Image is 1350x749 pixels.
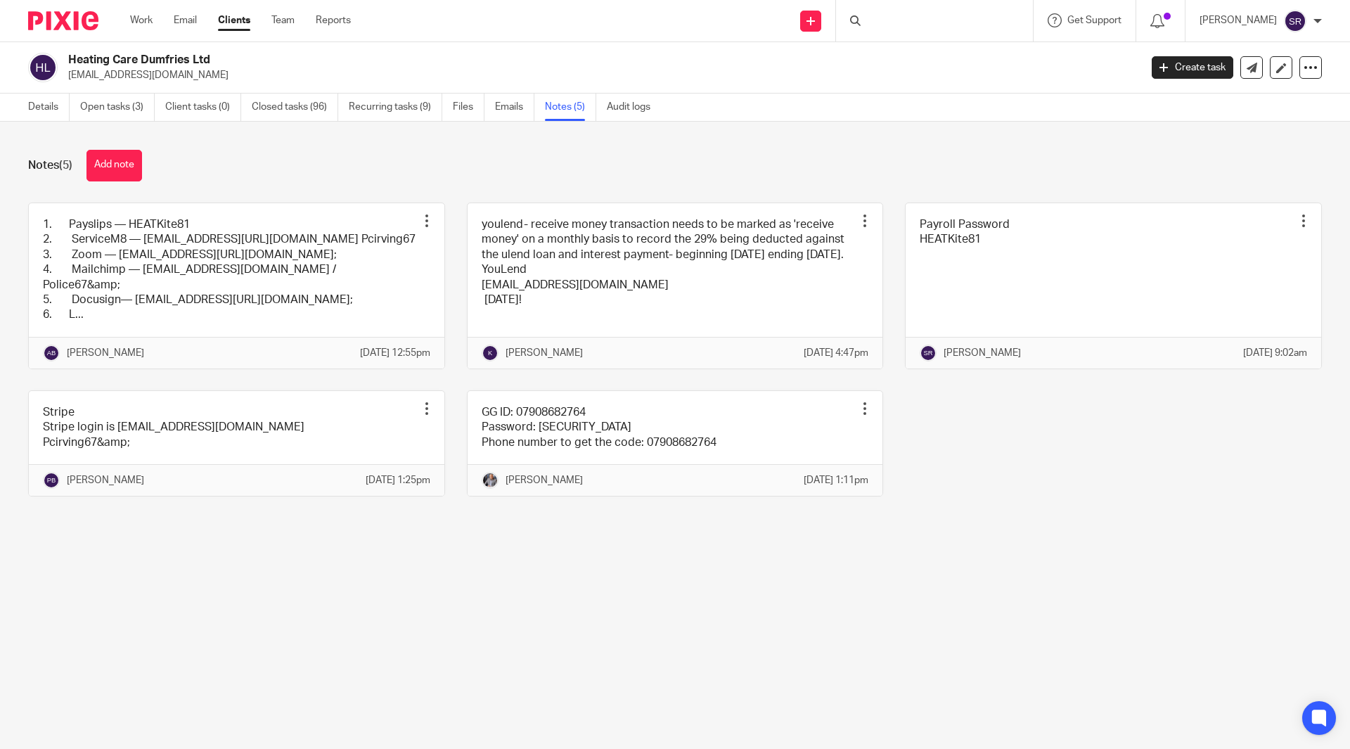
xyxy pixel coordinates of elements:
[366,473,430,487] p: [DATE] 1:25pm
[218,13,250,27] a: Clients
[43,345,60,361] img: svg%3E
[1067,15,1121,25] span: Get Support
[506,346,583,360] p: [PERSON_NAME]
[316,13,351,27] a: Reports
[944,346,1021,360] p: [PERSON_NAME]
[453,94,484,121] a: Files
[86,150,142,181] button: Add note
[68,53,918,68] h2: Heating Care Dumfries Ltd
[804,346,868,360] p: [DATE] 4:47pm
[28,158,72,173] h1: Notes
[252,94,338,121] a: Closed tasks (96)
[59,160,72,171] span: (5)
[482,472,499,489] img: -%20%20-%20studio@ingrained.co.uk%20for%20%20-20220223%20at%20101413%20-%201W1A2026.jpg
[920,345,937,361] img: svg%3E
[174,13,197,27] a: Email
[360,346,430,360] p: [DATE] 12:55pm
[130,13,153,27] a: Work
[1200,13,1277,27] p: [PERSON_NAME]
[28,94,70,121] a: Details
[607,94,661,121] a: Audit logs
[804,473,868,487] p: [DATE] 1:11pm
[43,472,60,489] img: svg%3E
[165,94,241,121] a: Client tasks (0)
[68,68,1131,82] p: [EMAIL_ADDRESS][DOMAIN_NAME]
[545,94,596,121] a: Notes (5)
[67,473,144,487] p: [PERSON_NAME]
[482,345,499,361] img: svg%3E
[271,13,295,27] a: Team
[1243,346,1307,360] p: [DATE] 9:02am
[349,94,442,121] a: Recurring tasks (9)
[28,11,98,30] img: Pixie
[495,94,534,121] a: Emails
[67,346,144,360] p: [PERSON_NAME]
[80,94,155,121] a: Open tasks (3)
[506,473,583,487] p: [PERSON_NAME]
[1152,56,1233,79] a: Create task
[1284,10,1306,32] img: svg%3E
[28,53,58,82] img: svg%3E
